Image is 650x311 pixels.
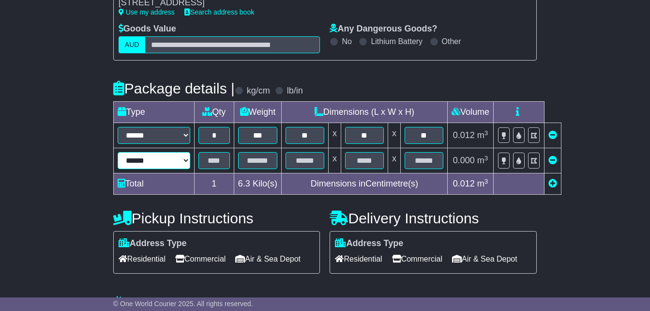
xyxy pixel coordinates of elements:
[392,251,442,266] span: Commercial
[477,179,488,188] span: m
[335,251,382,266] span: Residential
[452,251,517,266] span: Air & Sea Depot
[235,251,301,266] span: Air & Sea Depot
[113,210,320,226] h4: Pickup Instructions
[335,238,403,249] label: Address Type
[548,155,557,165] a: Remove this item
[477,130,488,140] span: m
[453,155,475,165] span: 0.000
[238,179,250,188] span: 6.3
[442,37,461,46] label: Other
[287,86,303,96] label: lb/in
[175,251,226,266] span: Commercial
[184,8,254,16] a: Search address book
[113,102,194,123] td: Type
[119,238,187,249] label: Address Type
[484,129,488,137] sup: 3
[194,173,234,195] td: 1
[328,123,341,148] td: x
[281,173,447,195] td: Dimensions in Centimetre(s)
[453,179,475,188] span: 0.012
[119,251,166,266] span: Residential
[113,80,235,96] h4: Package details |
[342,37,351,46] label: No
[194,102,234,123] td: Qty
[119,36,146,53] label: AUD
[119,8,175,16] a: Use my address
[330,24,437,34] label: Any Dangerous Goods?
[548,130,557,140] a: Remove this item
[453,130,475,140] span: 0.012
[484,155,488,162] sup: 3
[234,102,281,123] td: Weight
[548,179,557,188] a: Add new item
[247,86,270,96] label: kg/cm
[328,148,341,173] td: x
[281,102,447,123] td: Dimensions (L x W x H)
[447,102,493,123] td: Volume
[484,178,488,185] sup: 3
[234,173,281,195] td: Kilo(s)
[113,173,194,195] td: Total
[477,155,488,165] span: m
[330,210,537,226] h4: Delivery Instructions
[113,300,253,308] span: © One World Courier 2025. All rights reserved.
[388,123,400,148] td: x
[371,37,423,46] label: Lithium Battery
[119,24,176,34] label: Goods Value
[388,148,400,173] td: x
